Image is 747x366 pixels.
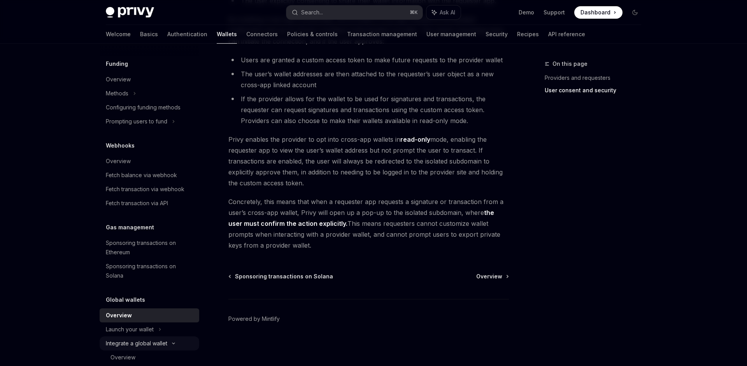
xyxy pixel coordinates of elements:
a: Fetch transaction via webhook [100,182,199,196]
strong: read-only [400,135,430,143]
strong: the user must confirm the action explicitly. [228,209,494,227]
h5: Webhooks [106,141,135,150]
a: Support [544,9,565,16]
div: Launch your wallet [106,325,154,334]
span: ⌘ K [410,9,418,16]
span: On this page [552,59,587,69]
div: Overview [106,75,131,84]
a: Dashboard [574,6,622,19]
span: Privy enables the provider to opt into cross-app wallets in mode, enabling the requester app to v... [228,134,509,188]
a: Welcome [106,25,131,44]
span: Dashboard [580,9,610,16]
a: User consent and security [545,84,647,97]
a: Sponsoring transactions on Solana [100,259,199,283]
a: Overview [100,154,199,168]
h5: Global wallets [106,295,145,304]
button: Toggle dark mode [629,6,641,19]
li: If the provider allows for the wallet to be used for signatures and transactions, the requester c... [228,93,509,126]
div: Search... [301,8,323,17]
a: Sponsoring transactions on Solana [229,273,333,280]
a: Transaction management [347,25,417,44]
div: Sponsoring transactions on Ethereum [106,238,195,257]
a: API reference [548,25,585,44]
button: Search...⌘K [286,5,423,19]
h5: Funding [106,59,128,69]
a: Connectors [246,25,278,44]
div: Methods [106,89,128,98]
a: Powered by Mintlify [228,315,280,323]
span: Ask AI [440,9,455,16]
a: Sponsoring transactions on Ethereum [100,236,199,259]
h5: Gas management [106,223,154,232]
a: Fetch transaction via API [100,196,199,210]
div: Fetch transaction via webhook [106,185,184,194]
div: Overview [110,353,135,362]
div: Integrate a global wallet [106,339,167,348]
div: Fetch balance via webhook [106,171,177,180]
div: Configuring funding methods [106,103,181,112]
li: Users are granted a custom access token to make future requests to the provider wallet [228,55,509,65]
a: User management [426,25,476,44]
div: Overview [106,311,132,320]
span: Concretely, this means that when a requester app requests a signature or transaction from a user’... [228,196,509,251]
span: Overview [476,273,502,280]
a: Configuring funding methods [100,100,199,114]
div: Fetch transaction via API [106,199,168,208]
a: Authentication [167,25,207,44]
a: Recipes [517,25,539,44]
li: The user’s wallet addresses are then attached to the requester’s user object as a new cross-app l... [228,69,509,90]
div: Sponsoring transactions on Solana [106,262,195,280]
img: dark logo [106,7,154,18]
a: Demo [519,9,534,16]
div: Overview [106,157,131,166]
a: Providers and requesters [545,72,647,84]
span: Sponsoring transactions on Solana [235,273,333,280]
a: Fetch balance via webhook [100,168,199,182]
a: Overview [100,308,199,322]
a: Basics [140,25,158,44]
a: Overview [100,350,199,364]
a: Overview [476,273,508,280]
button: Ask AI [426,5,461,19]
div: Prompting users to fund [106,117,167,126]
a: Overview [100,72,199,86]
a: Wallets [217,25,237,44]
a: Security [486,25,508,44]
a: Policies & controls [287,25,338,44]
